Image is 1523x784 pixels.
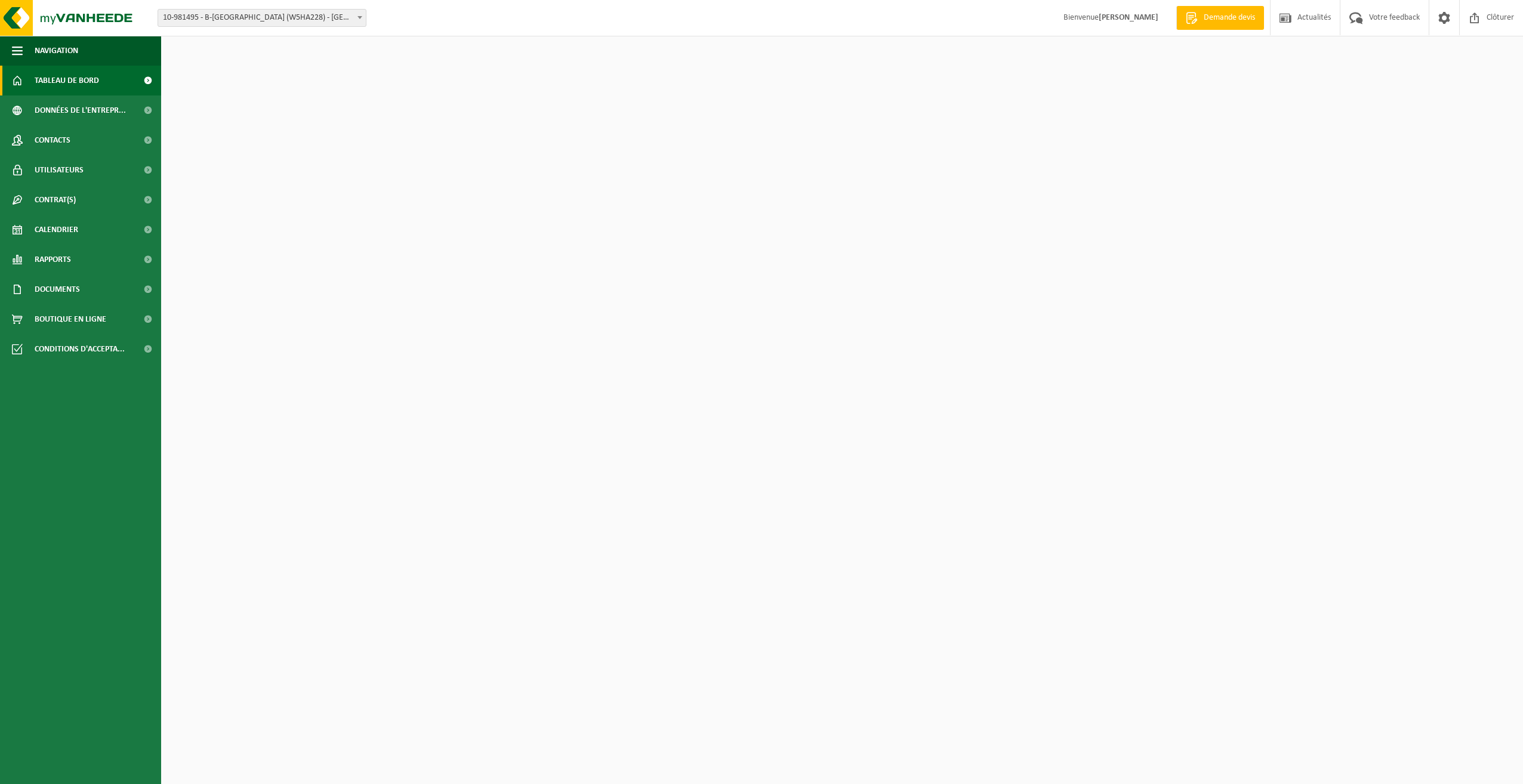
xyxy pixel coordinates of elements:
[158,10,366,26] span: 10-981495 - B-ST GARE MARCHIENNE AU PONT (W5HA228) - MARCHIENNE-AU-PONT
[35,66,99,95] span: Tableau de bord
[35,304,106,334] span: Boutique en ligne
[1099,13,1158,22] strong: [PERSON_NAME]
[35,274,80,304] span: Documents
[35,155,84,185] span: Utilisateurs
[35,125,70,155] span: Contacts
[158,9,366,27] span: 10-981495 - B-ST GARE MARCHIENNE AU PONT (W5HA228) - MARCHIENNE-AU-PONT
[35,36,78,66] span: Navigation
[1176,6,1264,30] a: Demande devis
[35,334,125,364] span: Conditions d'accepta...
[35,245,71,274] span: Rapports
[1201,12,1258,24] span: Demande devis
[35,185,76,215] span: Contrat(s)
[35,215,78,245] span: Calendrier
[35,95,126,125] span: Données de l'entrepr...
